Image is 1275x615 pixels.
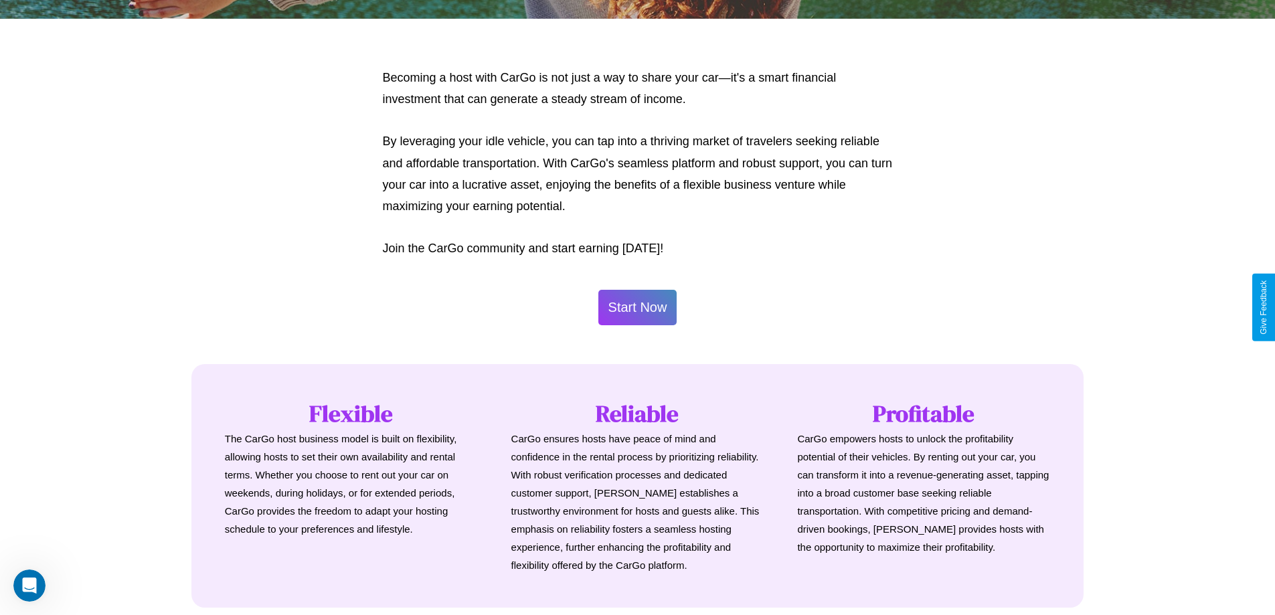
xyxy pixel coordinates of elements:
p: The CarGo host business model is built on flexibility, allowing hosts to set their own availabili... [225,430,478,538]
button: Start Now [598,290,677,325]
h1: Profitable [797,398,1050,430]
h1: Flexible [225,398,478,430]
div: Give Feedback [1259,280,1268,335]
p: By leveraging your idle vehicle, you can tap into a thriving market of travelers seeking reliable... [383,130,893,217]
p: Join the CarGo community and start earning [DATE]! [383,238,893,259]
p: Becoming a host with CarGo is not just a way to share your car—it's a smart financial investment ... [383,67,893,110]
p: CarGo empowers hosts to unlock the profitability potential of their vehicles. By renting out your... [797,430,1050,556]
iframe: Intercom live chat [13,569,46,602]
p: CarGo ensures hosts have peace of mind and confidence in the rental process by prioritizing relia... [511,430,764,574]
h1: Reliable [511,398,764,430]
